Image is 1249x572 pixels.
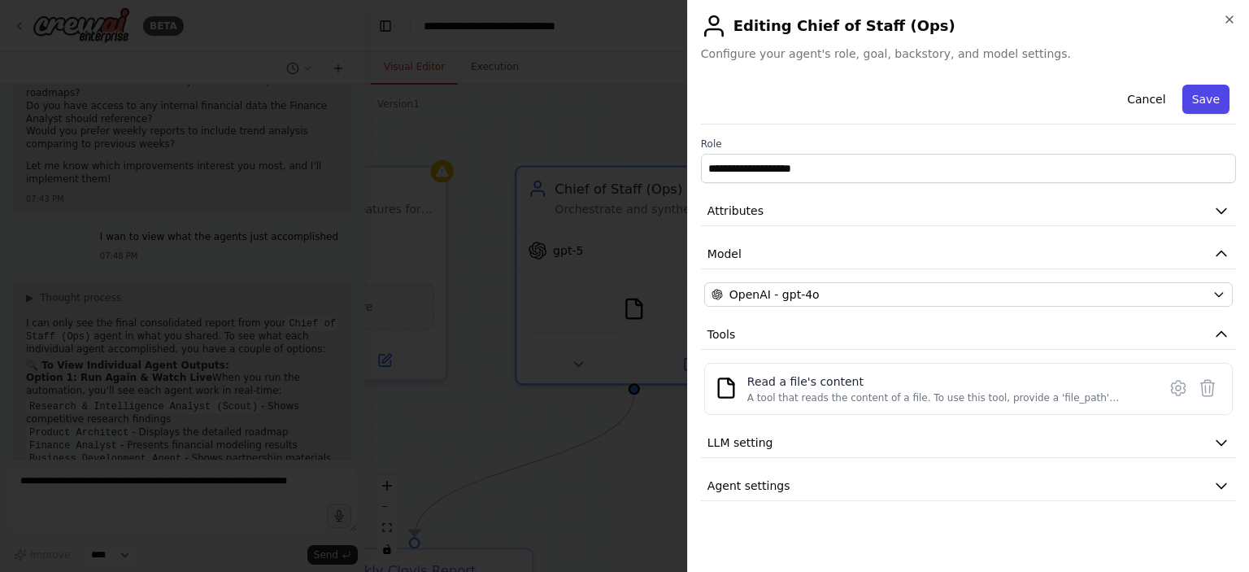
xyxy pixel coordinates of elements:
[1117,85,1175,114] button: Cancel
[701,239,1236,269] button: Model
[729,286,820,303] span: OpenAI - gpt-4o
[707,434,773,451] span: LLM setting
[1193,373,1222,403] button: Delete tool
[701,46,1236,62] span: Configure your agent's role, goal, backstory, and model settings.
[707,246,742,262] span: Model
[707,326,736,343] span: Tools
[1164,373,1193,403] button: Configure tool
[701,13,1236,39] h2: Editing Chief of Staff (Ops)
[701,320,1236,350] button: Tools
[707,203,764,219] span: Attributes
[701,138,1236,151] label: Role
[747,391,1147,404] div: A tool that reads the content of a file. To use this tool, provide a 'file_path' parameter with t...
[715,377,738,400] img: FileReadTool
[707,478,790,494] span: Agent settings
[1182,85,1229,114] button: Save
[701,471,1236,501] button: Agent settings
[704,282,1233,307] button: OpenAI - gpt-4o
[701,196,1236,226] button: Attributes
[701,428,1236,458] button: LLM setting
[747,373,1147,390] div: Read a file's content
